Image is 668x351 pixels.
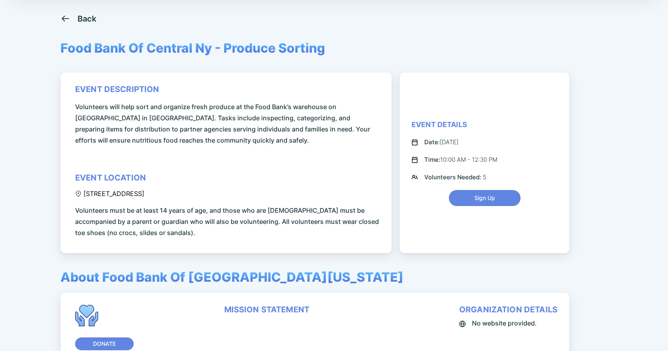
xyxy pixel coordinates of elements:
[75,84,159,94] div: event description
[60,269,404,285] span: About Food Bank Of [GEOGRAPHIC_DATA][US_STATE]
[75,337,134,350] button: Donate
[424,155,497,165] div: 10:00 AM - 12:30 PM
[449,190,520,206] button: Sign Up
[424,173,486,182] div: 5
[75,205,380,238] span: Volunteers must be at least 14 years of age, and those who are [DEMOGRAPHIC_DATA] must be accompa...
[472,318,537,329] span: No website provided.
[424,138,440,146] span: Date:
[60,40,325,56] span: Food Bank Of Central Ny - Produce Sorting
[459,305,557,314] div: organization details
[75,101,380,146] span: Volunteers will help sort and organize fresh produce at the Food Bank’s warehouse on [GEOGRAPHIC_...
[93,340,116,348] span: Donate
[412,120,467,129] div: Event Details
[424,173,483,181] span: Volunteers Needed:
[75,190,144,198] div: [STREET_ADDRESS]
[424,156,440,163] span: Time:
[75,173,146,182] div: event location
[474,194,495,202] span: Sign Up
[78,14,97,24] div: Back
[224,305,310,314] div: mission statement
[424,137,458,147] div: [DATE]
